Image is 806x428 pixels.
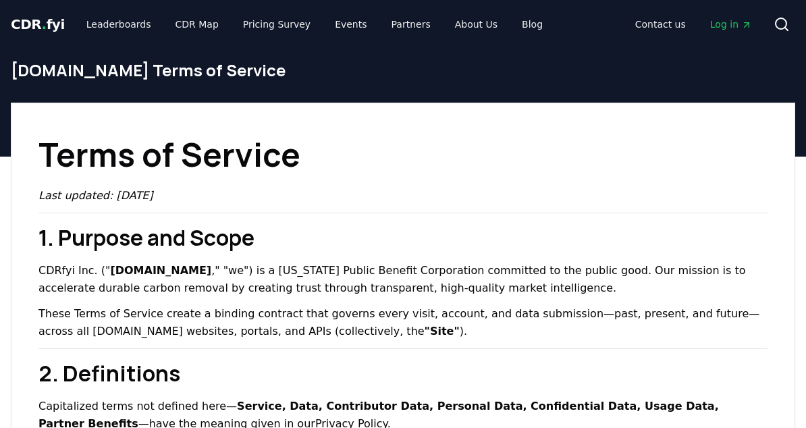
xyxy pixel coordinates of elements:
[381,12,441,36] a: Partners
[11,16,65,32] span: CDR fyi
[624,12,763,36] nav: Main
[425,325,460,338] strong: "Site"
[38,305,768,340] p: These Terms of Service create a binding contract that governs every visit, account, and data subm...
[76,12,554,36] nav: Main
[11,59,795,81] h1: [DOMAIN_NAME] Terms of Service
[511,12,554,36] a: Blog
[232,12,321,36] a: Pricing Survey
[38,262,768,297] p: CDRfyi Inc. (" ," "we") is a [US_STATE] Public Benefit Corporation committed to the public good. ...
[699,12,763,36] a: Log in
[444,12,508,36] a: About Us
[38,130,768,179] h1: Terms of Service
[38,189,153,202] em: Last updated: [DATE]
[624,12,697,36] a: Contact us
[42,16,47,32] span: .
[110,264,211,277] strong: [DOMAIN_NAME]
[11,15,65,34] a: CDR.fyi
[38,221,768,254] h2: 1. Purpose and Scope
[324,12,377,36] a: Events
[710,18,752,31] span: Log in
[38,357,768,390] h2: 2. Definitions
[76,12,162,36] a: Leaderboards
[165,12,230,36] a: CDR Map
